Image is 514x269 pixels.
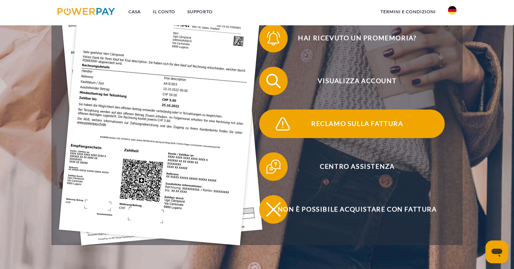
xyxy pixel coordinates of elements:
font: Hai ricevuto un promemoria? [298,34,416,42]
img: qb_warning.svg [274,115,292,133]
a: Termini e Condizioni [374,5,442,18]
button: Reclamo sulla fattura [259,110,445,138]
img: qb_help.svg [264,158,282,176]
button: Hai ricevuto un promemoria? [259,24,445,52]
a: SUPPORTO [181,5,219,18]
button: Visualizza account [259,67,445,95]
font: Casa [128,9,141,14]
font: IL CONTO [153,9,175,14]
img: qb_search.svg [264,72,282,90]
img: logo-powerpay.svg [57,8,115,15]
font: Visualizza account [318,77,397,85]
font: Reclamo sulla fattura [311,120,403,127]
img: qb_close.svg [264,201,282,218]
a: Casa [122,5,147,18]
font: SUPPORTO [187,9,213,14]
iframe: Pulsante per aprire la finestra di messaggistica [485,240,508,263]
a: IL CONTO [147,5,181,18]
font: Centro assistenza [320,162,394,170]
img: qb_bell.svg [264,29,282,47]
button: Centro assistenza [259,152,445,181]
button: Non è possibile acquistare con fattura [259,195,445,224]
font: Termini e Condizioni [381,9,436,14]
img: di [448,6,457,15]
font: Non è possibile acquistare con fattura [278,205,437,213]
